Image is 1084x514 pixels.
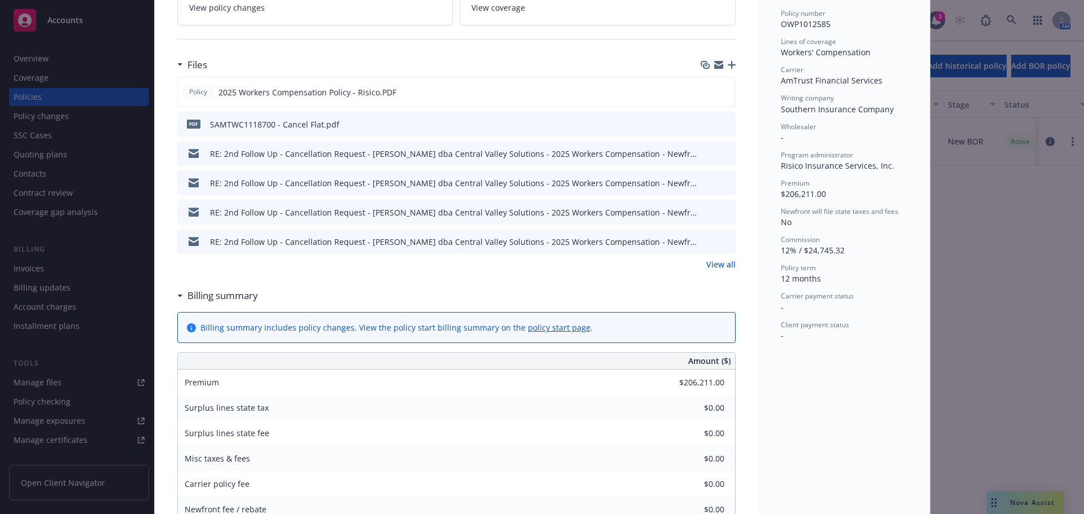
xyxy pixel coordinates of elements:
[781,263,816,273] span: Policy term
[210,236,698,248] div: RE: 2nd Follow Up - Cancellation Request - [PERSON_NAME] dba Central Valley Solutions - 2025 Work...
[177,58,207,72] div: Files
[703,118,712,130] button: download file
[210,177,698,189] div: RE: 2nd Follow Up - Cancellation Request - [PERSON_NAME] dba Central Valley Solutions - 2025 Work...
[781,302,784,313] span: -
[185,377,219,388] span: Premium
[781,104,894,115] span: Southern Insurance Company
[781,330,784,341] span: -
[781,273,821,284] span: 12 months
[210,207,698,218] div: RE: 2nd Follow Up - Cancellation Request - [PERSON_NAME] dba Central Valley Solutions - 2025 Work...
[185,478,250,489] span: Carrier policy fee
[721,148,731,160] button: preview file
[781,235,820,244] span: Commission
[187,87,209,97] span: Policy
[781,217,792,227] span: No
[781,245,845,256] span: 12% / $24,745.32
[706,258,736,270] a: View all
[781,8,825,18] span: Policy number
[781,150,853,160] span: Program administrator
[703,148,712,160] button: download file
[210,118,339,130] div: SAMTWC1118700 - Cancel Flat.pdf
[210,148,698,160] div: RE: 2nd Follow Up - Cancellation Request - [PERSON_NAME] dba Central Valley Solutions - 2025 Work...
[781,320,849,330] span: Client payment status
[185,453,250,464] span: Misc taxes & fees
[781,46,907,58] div: Workers' Compensation
[218,86,396,98] span: 2025 Workers Compensation Policy - Risico.PDF
[781,65,803,74] span: Carrier
[721,118,731,130] button: preview file
[721,177,731,189] button: preview file
[781,93,834,103] span: Writing company
[658,374,731,391] input: 0.00
[720,86,731,98] button: preview file
[703,207,712,218] button: download file
[781,291,854,301] span: Carrier payment status
[658,399,731,416] input: 0.00
[781,122,816,131] span: Wholesaler
[721,207,731,218] button: preview file
[781,178,810,188] span: Premium
[187,288,258,303] h3: Billing summary
[781,19,831,29] span: OWP1012585
[658,476,731,493] input: 0.00
[528,322,591,333] a: policy start page
[721,236,731,248] button: preview file
[702,86,711,98] button: download file
[781,75,882,86] span: AmTrust Financial Services
[658,450,731,467] input: 0.00
[187,120,200,128] span: pdf
[177,288,258,303] div: Billing summary
[703,236,712,248] button: download file
[185,428,269,438] span: Surplus lines state fee
[471,2,525,14] span: View coverage
[185,402,269,413] span: Surplus lines state tax
[781,37,836,46] span: Lines of coverage
[703,177,712,189] button: download file
[781,160,894,171] span: Risico Insurance Services, Inc.
[688,355,731,367] span: Amount ($)
[781,188,826,199] span: $206,211.00
[200,322,593,333] div: Billing summary includes policy changes. View the policy start billing summary on the .
[187,58,207,72] h3: Files
[658,425,731,442] input: 0.00
[781,207,898,216] span: Newfront will file state taxes and fees
[189,2,265,14] span: View policy changes
[781,132,784,143] span: -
